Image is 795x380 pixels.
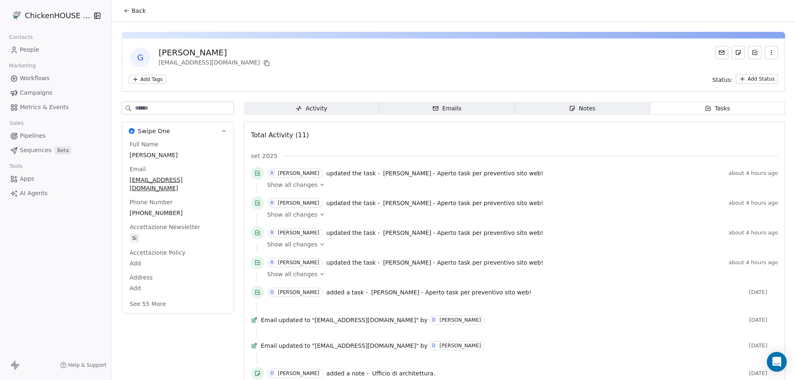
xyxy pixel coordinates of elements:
div: Activity [296,104,327,113]
a: People [7,43,105,57]
span: [DATE] [749,370,778,377]
div: D [432,317,436,323]
span: set 2025 [251,152,277,160]
span: updated the task - [326,169,380,177]
span: Back [132,7,146,15]
span: Show all changes [267,270,318,278]
span: [DATE] [749,317,778,323]
a: Show all changes [267,210,772,219]
span: Workflows [20,74,50,83]
button: See 55 More [125,296,171,311]
div: D [432,342,436,349]
img: Swipe One [129,128,135,134]
span: [EMAIL_ADDRESS][DOMAIN_NAME] [130,176,226,192]
span: Email [128,165,147,173]
div: Swipe OneSwipe One [122,140,234,313]
span: Contacts [5,31,36,43]
span: Show all changes [267,210,318,219]
div: Emails [432,104,461,113]
span: Accettazione Policy [128,249,187,257]
span: [PERSON_NAME] - Aperto task per preventivo sito web! [383,259,543,266]
div: [PERSON_NAME] [278,170,319,176]
a: [PERSON_NAME] - Aperto task per preventivo sito web! [383,198,543,208]
button: Swipe OneSwipe One [122,122,234,140]
a: [PERSON_NAME] - Aperto task per preventivo sito web! [383,228,543,238]
span: added a note - [326,369,369,378]
span: Sales [6,117,27,129]
div: R [271,229,274,236]
span: Add [130,284,226,292]
div: D [270,370,274,377]
span: about 4 hours ago [729,259,778,266]
span: about 4 hours ago [729,229,778,236]
div: [PERSON_NAME] [278,289,319,295]
div: R [271,170,274,177]
span: AI Agents [20,189,48,198]
span: by [420,316,427,324]
span: updated the task - [326,199,380,207]
button: Add Status [736,74,778,84]
a: Show all changes [267,240,772,249]
span: Show all changes [267,240,318,249]
span: [PERSON_NAME] - Aperto task per preventivo sito web! [383,200,543,206]
span: updated the task - [326,229,380,237]
a: [PERSON_NAME] - Aperto task per preventivo sito web! [383,258,543,268]
div: Si [132,234,137,242]
span: Phone Number [128,198,174,206]
button: Add Tags [129,75,166,84]
span: about 4 hours ago [729,170,778,177]
img: 4.jpg [12,11,22,21]
div: R [271,259,274,266]
a: Ufficio di architettura. [372,368,435,378]
a: [PERSON_NAME] - Aperto task per preventivo sito web! [383,168,543,178]
span: [PERSON_NAME] [130,151,226,159]
div: [PERSON_NAME] [278,370,319,376]
a: Pipelines [7,129,105,143]
a: AI Agents [7,186,105,200]
a: Metrics & Events [7,100,105,114]
a: Campaigns [7,86,105,100]
span: [PERSON_NAME] - Aperto task per preventivo sito web! [383,229,543,236]
span: updated to [279,316,311,324]
span: Swipe One [138,127,170,135]
span: Campaigns [20,88,52,97]
span: Marketing [5,60,39,72]
div: Open Intercom Messenger [767,352,787,372]
span: G [130,48,150,67]
button: Back [118,3,151,18]
span: Full Name [128,140,160,148]
div: [PERSON_NAME] [159,47,272,58]
a: Show all changes [267,270,772,278]
span: [PERSON_NAME] - Aperto task per preventivo sito web! [371,289,531,296]
a: Show all changes [267,181,772,189]
span: Tools [6,160,26,172]
div: [PERSON_NAME] [439,317,481,323]
span: Beta [55,146,71,155]
div: [PERSON_NAME] [278,230,319,236]
span: Help & Support [68,362,106,368]
div: Notes [569,104,595,113]
a: Workflows [7,72,105,85]
div: [PERSON_NAME] [439,343,481,349]
div: [EMAIL_ADDRESS][DOMAIN_NAME] [159,58,272,68]
span: Apps [20,174,34,183]
span: [PERSON_NAME] - Aperto task per preventivo sito web! [383,170,543,177]
span: Ufficio di architettura. [372,370,435,377]
span: ChickenHOUSE snc [25,10,91,21]
span: [DATE] [749,289,778,296]
div: [PERSON_NAME] [278,260,319,265]
div: D [270,289,274,296]
a: [PERSON_NAME] - Aperto task per preventivo sito web! [371,287,531,297]
span: by [420,342,427,350]
span: updated the task - [326,258,380,267]
div: R [271,200,274,206]
span: [DATE] [749,342,778,349]
a: SequencesBeta [7,143,105,157]
span: [PHONE_NUMBER] [130,209,226,217]
span: "[EMAIL_ADDRESS][DOMAIN_NAME]" [312,316,419,324]
span: Accettazione Newsletter [128,223,202,231]
span: Total Activity (11) [251,131,309,139]
a: Help & Support [60,362,106,368]
span: added a task - [326,288,368,296]
span: Show all changes [267,181,318,189]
